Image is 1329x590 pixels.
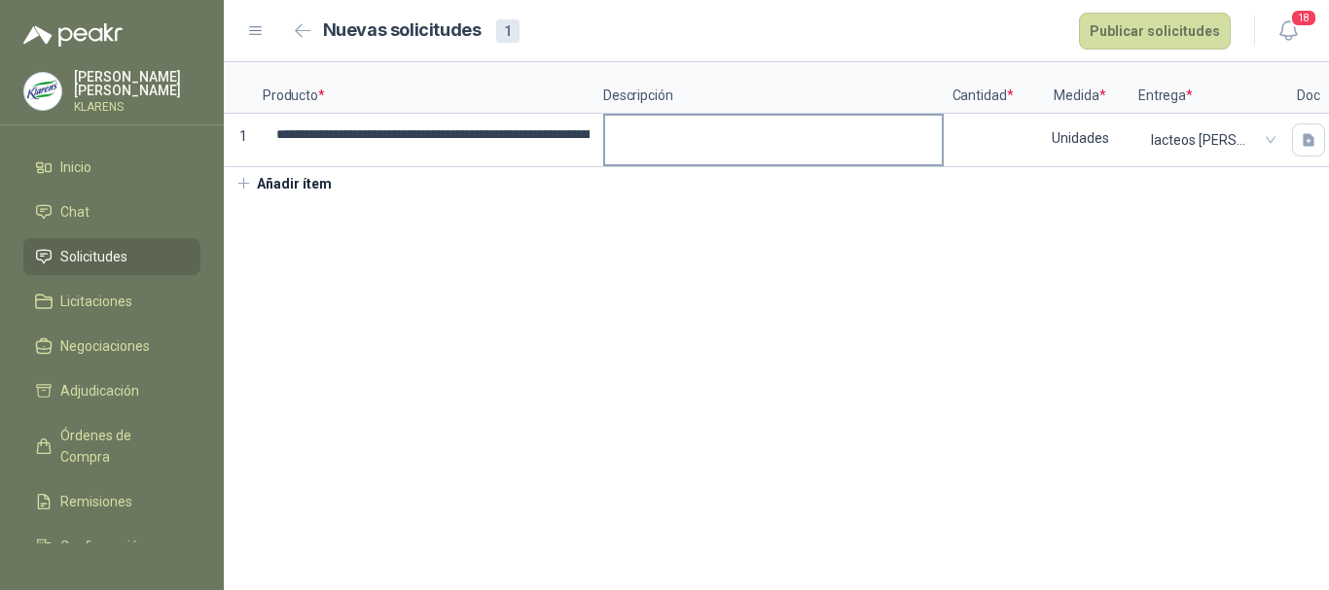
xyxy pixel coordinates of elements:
[60,335,150,357] span: Negociaciones
[23,193,200,230] a: Chat
[944,62,1022,114] p: Cantidad
[23,528,200,565] a: Configuración
[23,283,200,320] a: Licitaciones
[60,536,146,557] span: Configuración
[23,372,200,409] a: Adjudicación
[60,380,139,401] span: Adjudicación
[1290,9,1317,27] span: 18
[496,19,520,43] div: 1
[60,156,91,178] span: Inicio
[23,417,200,475] a: Órdenes de Compra
[1079,13,1231,50] button: Publicar solicitudes
[60,246,127,267] span: Solicitudes
[60,491,132,512] span: Remisiones
[74,101,200,113] p: KLARENS
[23,149,200,186] a: Inicio
[1271,14,1306,49] button: 18
[60,201,90,223] span: Chat
[323,17,482,45] h2: Nuevas solicitudes
[23,328,200,364] a: Negociaciones
[1138,62,1284,114] p: Entrega
[23,483,200,520] a: Remisiones
[224,167,343,200] button: Añadir ítem
[224,114,263,167] p: 1
[60,291,132,312] span: Licitaciones
[74,70,200,97] p: [PERSON_NAME] [PERSON_NAME]
[24,73,61,110] img: Company Logo
[60,425,182,468] span: Órdenes de Compra
[263,62,603,114] p: Producto
[1022,62,1138,114] p: Medida
[23,238,200,275] a: Solicitudes
[603,62,944,114] p: Descripción
[1151,125,1272,155] span: lacteos del cesar s.a
[1024,116,1136,160] div: Unidades
[23,23,123,47] img: Logo peakr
